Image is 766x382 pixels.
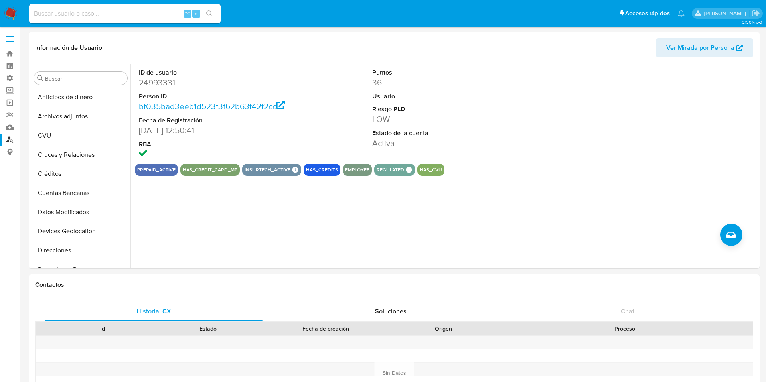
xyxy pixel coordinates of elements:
[678,10,685,17] a: Notificaciones
[372,77,520,88] dd: 36
[139,68,286,77] dt: ID de usuario
[35,44,102,52] h1: Información de Usuario
[621,307,634,316] span: Chat
[136,307,171,316] span: Historial CX
[45,75,124,82] input: Buscar
[306,168,338,171] button: has_credits
[31,88,130,107] button: Anticipos de dinero
[183,168,237,171] button: has_credit_card_mp
[375,307,407,316] span: Soluciones
[139,77,286,88] dd: 24993331
[372,105,520,114] dt: Riesgo PLD
[201,8,217,19] button: search-icon
[372,92,520,101] dt: Usuario
[31,222,130,241] button: Devices Geolocation
[35,281,753,289] h1: Contactos
[372,138,520,149] dd: Activa
[139,125,286,136] dd: [DATE] 12:50:41
[267,325,385,333] div: Fecha de creación
[377,168,404,171] button: regulated
[195,10,197,17] span: s
[139,100,285,112] a: bf035bad3eeb1d523f3f62b63f42f2cc
[31,241,130,260] button: Direcciones
[372,68,520,77] dt: Puntos
[502,325,747,333] div: Proceso
[752,9,760,18] a: Salir
[31,260,130,279] button: Dispositivos Point
[31,107,130,126] button: Archivos adjuntos
[31,145,130,164] button: Cruces y Relaciones
[245,168,290,171] button: insurtech_active
[161,325,255,333] div: Estado
[31,183,130,203] button: Cuentas Bancarias
[139,116,286,125] dt: Fecha de Registración
[37,75,43,81] button: Buscar
[345,168,369,171] button: employee
[420,168,442,171] button: has_cvu
[396,325,491,333] div: Origen
[656,38,753,57] button: Ver Mirada por Persona
[137,168,176,171] button: prepaid_active
[372,129,520,138] dt: Estado de la cuenta
[55,325,150,333] div: Id
[184,10,190,17] span: ⌥
[666,38,734,57] span: Ver Mirada por Persona
[31,203,130,222] button: Datos Modificados
[139,92,286,101] dt: Person ID
[704,10,749,17] p: lautaro.chamorro@mercadolibre.com
[139,140,286,149] dt: RBA
[625,9,670,18] span: Accesos rápidos
[372,114,520,125] dd: LOW
[29,8,221,19] input: Buscar usuario o caso...
[31,164,130,183] button: Créditos
[31,126,130,145] button: CVU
